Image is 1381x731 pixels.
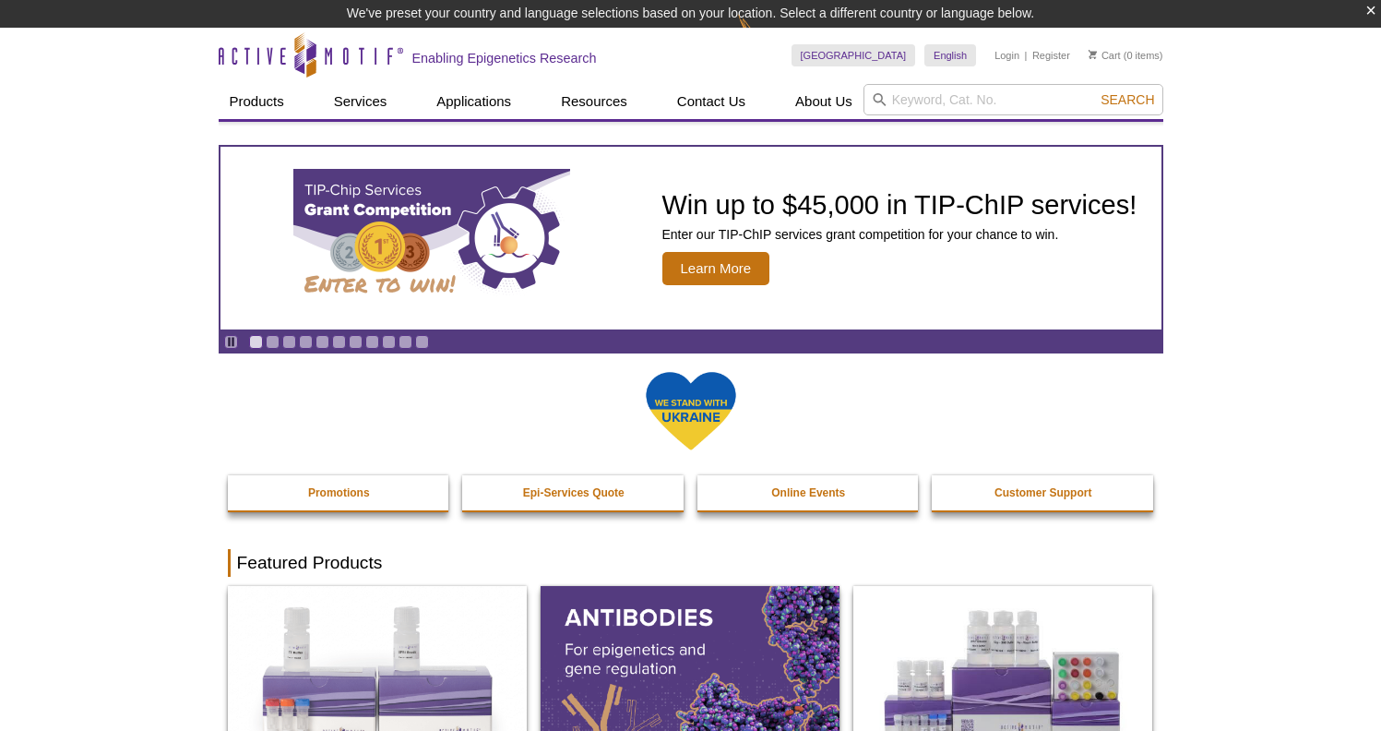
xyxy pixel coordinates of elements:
[1089,44,1163,66] li: (0 items)
[523,486,625,499] strong: Epi-Services Quote
[662,226,1137,243] p: Enter our TIP-ChIP services grant competition for your chance to win.
[365,335,379,349] a: Go to slide 8
[738,14,787,57] img: Change Here
[349,335,363,349] a: Go to slide 7
[666,84,756,119] a: Contact Us
[323,84,399,119] a: Services
[415,335,429,349] a: Go to slide 11
[784,84,863,119] a: About Us
[771,486,845,499] strong: Online Events
[399,335,412,349] a: Go to slide 10
[1101,92,1154,107] span: Search
[697,475,921,510] a: Online Events
[299,335,313,349] a: Go to slide 4
[645,370,737,452] img: We Stand With Ukraine
[792,44,916,66] a: [GEOGRAPHIC_DATA]
[228,549,1154,577] h2: Featured Products
[1089,49,1121,62] a: Cart
[220,147,1161,330] article: TIP-ChIP Services Grant Competition
[332,335,346,349] a: Go to slide 6
[1025,44,1028,66] li: |
[219,84,295,119] a: Products
[382,335,396,349] a: Go to slide 9
[220,147,1161,330] a: TIP-ChIP Services Grant Competition Win up to $45,000 in TIP-ChIP services! Enter our TIP-ChIP se...
[308,486,370,499] strong: Promotions
[282,335,296,349] a: Go to slide 3
[662,191,1137,219] h2: Win up to $45,000 in TIP-ChIP services!
[315,335,329,349] a: Go to slide 5
[266,335,280,349] a: Go to slide 2
[1089,50,1097,59] img: Your Cart
[863,84,1163,115] input: Keyword, Cat. No.
[932,475,1155,510] a: Customer Support
[462,475,685,510] a: Epi-Services Quote
[662,252,770,285] span: Learn More
[293,169,570,307] img: TIP-ChIP Services Grant Competition
[994,49,1019,62] a: Login
[224,335,238,349] a: Toggle autoplay
[425,84,522,119] a: Applications
[228,475,451,510] a: Promotions
[1032,49,1070,62] a: Register
[249,335,263,349] a: Go to slide 1
[994,486,1091,499] strong: Customer Support
[1095,91,1160,108] button: Search
[550,84,638,119] a: Resources
[924,44,976,66] a: English
[412,50,597,66] h2: Enabling Epigenetics Research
